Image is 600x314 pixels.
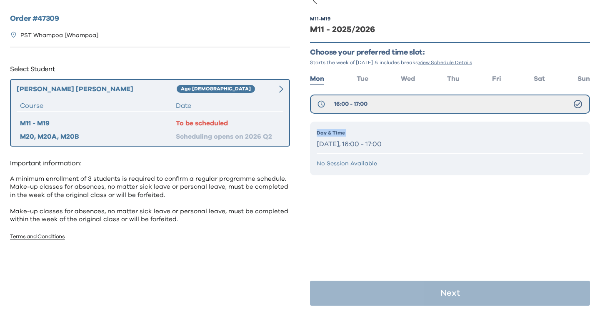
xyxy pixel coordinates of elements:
div: To be scheduled [176,118,280,128]
p: Important information: [10,157,290,170]
div: Scheduling opens on 2026 Q2 [176,132,280,142]
div: Age [DEMOGRAPHIC_DATA] [177,85,255,93]
p: A minimum enrollment of 3 students is required to confirm a regular programme schedule. Make-up c... [10,175,290,224]
p: Next [440,289,460,297]
span: Thu [447,75,460,82]
p: [DATE], 16:00 - 17:00 [317,138,583,150]
p: Select Student [10,62,290,76]
span: Mon [310,75,324,82]
p: Starts the week of [DATE] & includes breaks. [310,59,590,66]
button: 16:00 - 17:00 [310,95,590,114]
div: M11 - M19 [20,118,176,128]
span: View Schedule Details [418,60,472,65]
span: Tue [357,75,368,82]
h2: Order # 47309 [10,13,290,25]
div: Course [20,101,176,111]
span: 16:00 - 17:00 [334,100,367,108]
a: Terms and Conditions [10,234,65,239]
span: Sun [577,75,590,82]
div: Date [176,101,280,111]
p: No Session Available [317,159,583,168]
p: Choose your preferred time slot: [310,48,590,57]
p: PST Whampoa [Whampoa] [20,31,98,40]
span: Fri [492,75,501,82]
span: Sat [534,75,545,82]
div: M20, M20A, M20B [20,132,176,142]
span: Wed [401,75,415,82]
button: Next [310,281,590,306]
p: Day & Time [317,129,583,137]
div: M11 - 2025/2026 [310,24,590,35]
div: M11 - M19 [310,15,330,22]
div: [PERSON_NAME] [PERSON_NAME] [17,84,177,94]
